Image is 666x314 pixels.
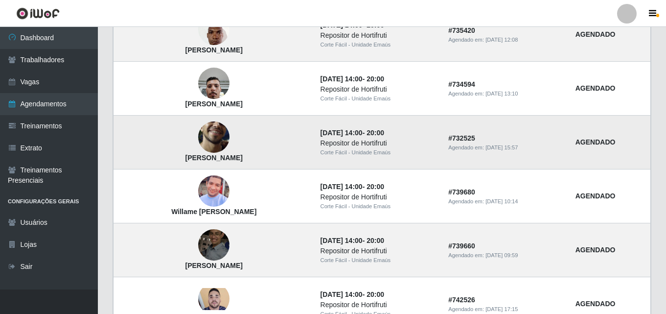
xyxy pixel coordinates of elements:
[448,242,475,250] strong: # 739660
[448,188,475,196] strong: # 739680
[321,95,437,103] div: Corte Fácil - Unidade Emaús
[321,30,437,41] div: Repositor de Hortifruti
[321,183,363,191] time: [DATE] 14:00
[448,36,563,44] div: Agendado em:
[448,144,563,152] div: Agendado em:
[321,290,363,298] time: [DATE] 14:00
[575,30,616,38] strong: AGENDADO
[185,100,243,108] strong: [PERSON_NAME]
[321,41,437,49] div: Corte Fácil - Unidade Emaús
[367,237,384,244] time: 20:00
[321,183,384,191] strong: -
[321,192,437,202] div: Repositor de Hortifruti
[321,290,384,298] strong: -
[321,246,437,256] div: Repositor de Hortifruti
[321,237,363,244] time: [DATE] 14:00
[485,37,518,43] time: [DATE] 12:08
[367,75,384,83] time: 20:00
[321,202,437,211] div: Corte Fácil - Unidade Emaús
[198,9,230,50] img: Allan Deyvid Gonçalves do Nascimento
[448,296,475,304] strong: # 742526
[198,156,230,226] img: Willame Heráclito de Miranda
[321,75,384,83] strong: -
[575,300,616,308] strong: AGENDADO
[575,138,616,146] strong: AGENDADO
[448,80,475,88] strong: # 734594
[448,90,563,98] div: Agendado em:
[485,252,518,258] time: [DATE] 09:59
[198,102,230,172] img: João Manoel da Silva Teixeira
[448,134,475,142] strong: # 732525
[575,192,616,200] strong: AGENDADO
[321,256,437,265] div: Corte Fácil - Unidade Emaús
[185,154,243,162] strong: [PERSON_NAME]
[367,183,384,191] time: 20:00
[16,7,60,20] img: CoreUI Logo
[321,300,437,310] div: Repositor de Hortifruti
[448,305,563,314] div: Agendado em:
[485,198,518,204] time: [DATE] 10:14
[321,129,363,137] time: [DATE] 14:00
[321,148,437,157] div: Corte Fácil - Unidade Emaús
[448,26,475,34] strong: # 735420
[367,129,384,137] time: 20:00
[321,84,437,95] div: Repositor de Hortifruti
[448,251,563,260] div: Agendado em:
[575,84,616,92] strong: AGENDADO
[485,91,518,97] time: [DATE] 13:10
[575,246,616,254] strong: AGENDADO
[367,290,384,298] time: 20:00
[185,46,243,54] strong: [PERSON_NAME]
[485,306,518,312] time: [DATE] 17:15
[198,224,230,266] img: Luiz Carlos da Silva
[171,208,256,216] strong: Willame [PERSON_NAME]
[185,262,243,269] strong: [PERSON_NAME]
[198,288,230,310] img: Rafael Pereira da Cunha
[321,129,384,137] strong: -
[448,197,563,206] div: Agendado em:
[198,63,230,104] img: Luiz Felipe Alves de Oliveira
[485,145,518,150] time: [DATE] 15:57
[321,237,384,244] strong: -
[321,138,437,148] div: Repositor de Hortifruti
[321,75,363,83] time: [DATE] 14:00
